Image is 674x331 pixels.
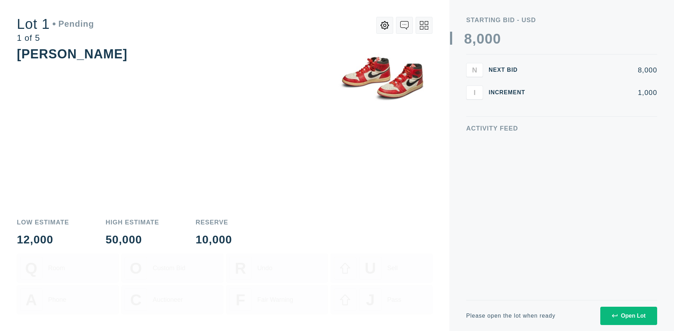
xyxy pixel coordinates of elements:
div: 0 [485,32,493,46]
div: 12,000 [17,234,69,245]
div: Next Bid [489,67,531,73]
div: Low Estimate [17,219,69,225]
div: Lot 1 [17,17,94,31]
div: Increment [489,90,531,95]
button: Open Lot [600,307,657,325]
div: 1 of 5 [17,34,94,42]
div: 8,000 [536,66,657,74]
div: Pending [53,20,94,28]
div: 0 [476,32,484,46]
div: Open Lot [612,313,646,319]
div: 10,000 [196,234,232,245]
div: Reserve [196,219,232,225]
div: , [472,32,476,172]
button: I [466,85,483,100]
span: N [472,66,477,74]
button: N [466,63,483,77]
span: I [474,88,476,96]
div: Activity Feed [466,125,657,132]
div: [PERSON_NAME] [17,47,127,61]
div: 0 [493,32,501,46]
div: 50,000 [106,234,159,245]
div: Please open the lot when ready [466,313,555,319]
div: 1,000 [536,89,657,96]
div: 8 [464,32,472,46]
div: Starting Bid - USD [466,17,657,23]
div: High Estimate [106,219,159,225]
